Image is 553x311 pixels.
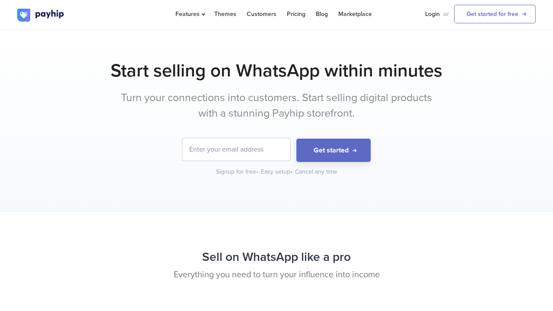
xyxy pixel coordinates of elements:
div: Signup for free [216,168,259,176]
h2: Sell on WhatsApp like a pro [17,246,536,269]
button: Get started [296,139,371,162]
h1: Start selling on WhatsApp within minutes [17,60,536,82]
div: Easy setup [261,168,293,176]
p: Everything you need to turn your influence into income [17,269,536,281]
a: Get started for free [454,5,536,23]
span: • [290,168,292,175]
div: Cancel any time [295,168,337,176]
span: • [256,168,258,175]
img: logo.svg [17,9,65,22]
span: Features [175,10,204,18]
input: Enter your email address [182,138,290,161]
p: Turn your connections into customers. Start selling digital products with a stunning Payhip store... [114,90,439,121]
